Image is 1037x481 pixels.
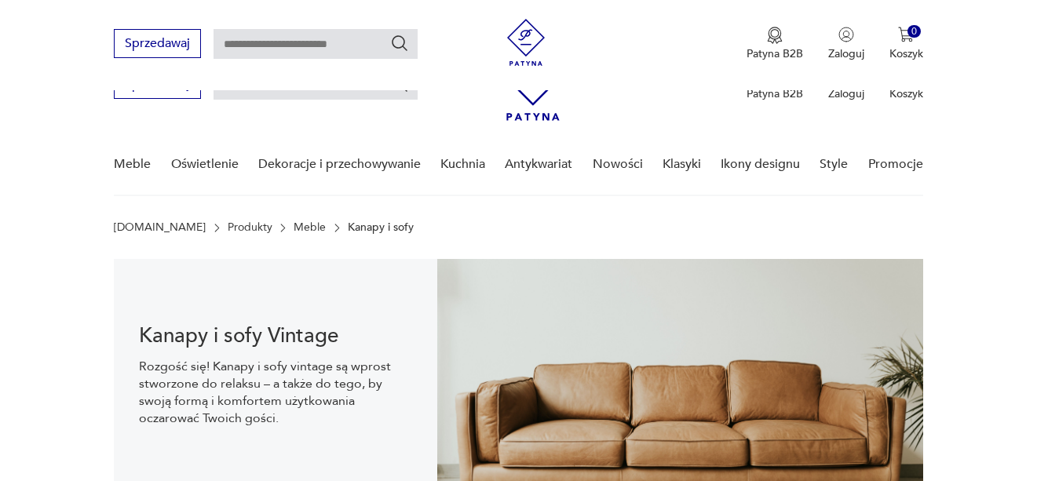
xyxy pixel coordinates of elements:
[889,27,923,61] button: 0Koszyk
[898,27,914,42] img: Ikona koszyka
[114,221,206,234] a: [DOMAIN_NAME]
[114,39,201,50] a: Sprzedawaj
[390,34,409,53] button: Szukaj
[747,27,803,61] button: Patyna B2B
[868,134,923,195] a: Promocje
[828,46,864,61] p: Zaloguj
[171,134,239,195] a: Oświetlenie
[828,27,864,61] button: Zaloguj
[228,221,272,234] a: Produkty
[747,46,803,61] p: Patyna B2B
[820,134,848,195] a: Style
[828,86,864,101] p: Zaloguj
[294,221,326,234] a: Meble
[747,27,803,61] a: Ikona medaluPatyna B2B
[502,19,550,66] img: Patyna - sklep z meblami i dekoracjami vintage
[663,134,701,195] a: Klasyki
[721,134,800,195] a: Ikony designu
[593,134,643,195] a: Nowości
[139,358,412,427] p: Rozgość się! Kanapy i sofy vintage są wprost stworzone do relaksu – a także do tego, by swoją for...
[767,27,783,44] img: Ikona medalu
[114,29,201,58] button: Sprzedawaj
[258,134,421,195] a: Dekoracje i przechowywanie
[838,27,854,42] img: Ikonka użytkownika
[747,86,803,101] p: Patyna B2B
[114,134,151,195] a: Meble
[440,134,485,195] a: Kuchnia
[907,25,921,38] div: 0
[505,134,572,195] a: Antykwariat
[889,86,923,101] p: Koszyk
[348,221,414,234] p: Kanapy i sofy
[139,326,412,345] h1: Kanapy i sofy Vintage
[889,46,923,61] p: Koszyk
[114,80,201,91] a: Sprzedawaj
